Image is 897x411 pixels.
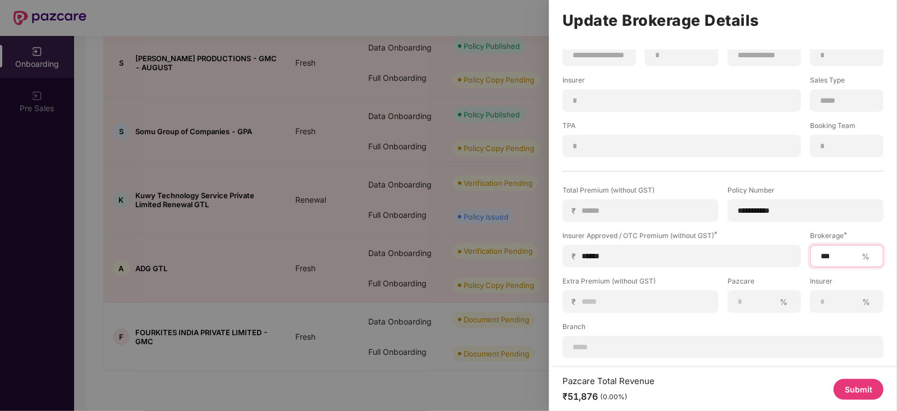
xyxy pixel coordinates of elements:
label: Sales Type [810,75,884,89]
button: Submit [834,379,884,400]
span: ₹ [571,296,580,307]
div: Policy Number [727,185,884,195]
span: ₹ [571,251,580,262]
span: % [857,251,874,262]
label: Insurer [562,75,801,89]
span: % [858,296,875,307]
span: ₹ [571,205,580,216]
div: Pazcare Total Revenue [562,376,655,386]
label: Pazcare [727,276,801,290]
div: Insurer Approved / OTC Premium (without GST) [562,231,801,240]
div: ₹51,876 [562,391,655,403]
label: Extra Premium (without GST) [562,276,718,290]
label: Total Premium (without GST) [562,185,718,199]
label: Branch [562,322,884,336]
label: Insurer [810,276,884,290]
span: % [775,296,792,307]
div: Brokerage [810,231,884,240]
label: TPA [562,121,801,135]
h2: Update Brokerage Details [562,15,884,27]
label: Booking Team [810,121,884,135]
div: (0.00%) [600,392,628,401]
